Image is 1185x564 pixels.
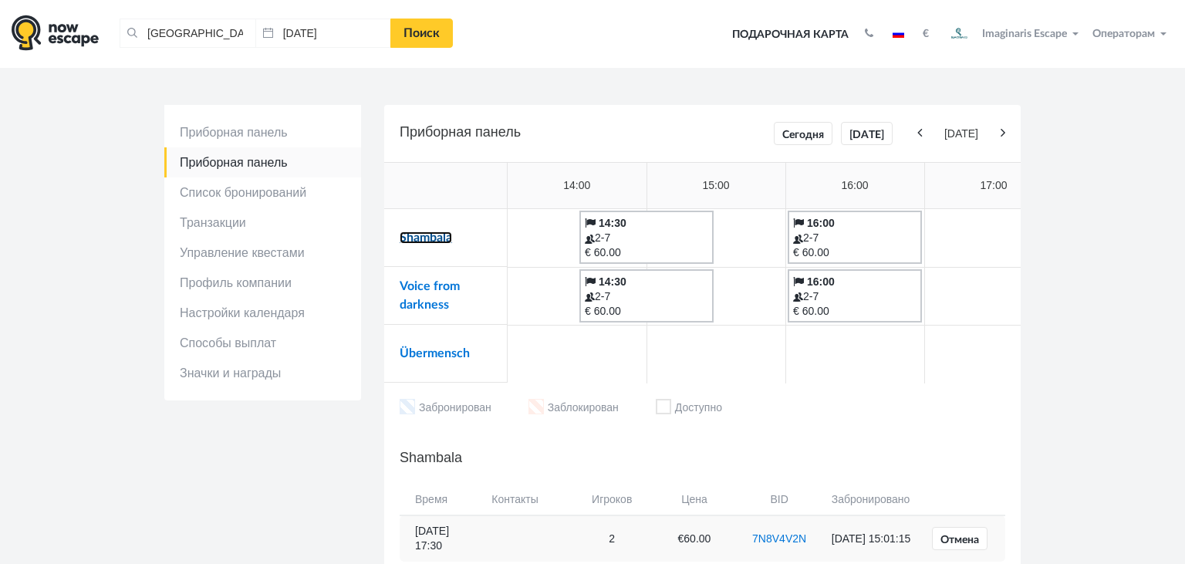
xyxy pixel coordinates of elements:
a: Транзакции [164,208,361,238]
a: 16:00 2-7 € 60.00 [788,211,922,264]
div: € 60.00 [793,304,917,319]
a: 16:00 2-7 € 60.00 [788,269,922,323]
a: Значки и награды [164,358,361,388]
button: Операторам [1089,26,1173,42]
a: 7N8V4V2N [752,532,806,545]
a: [DATE] [841,122,893,145]
b: 16:00 [807,217,835,229]
div: 2-7 [585,289,708,304]
td: [DATE] 15:01:15 [824,515,922,562]
button: Imaginaris Escape [940,19,1085,49]
b: 16:00 [807,275,835,288]
td: €60.00 [653,515,734,562]
span: Операторам [1092,29,1155,39]
img: logo [12,15,99,51]
a: 14:30 2-7 € 60.00 [579,269,714,323]
li: Заблокирован [528,399,619,418]
b: 14:30 [599,275,626,288]
td: 2 [570,515,654,562]
li: Доступно [656,399,722,418]
a: Отмена [932,527,987,550]
th: Время [400,485,484,515]
div: € 60.00 [585,245,708,260]
a: Профиль компании [164,268,361,298]
div: € 60.00 [793,245,917,260]
div: € 60.00 [585,304,708,319]
a: Подарочная карта [727,18,854,52]
h5: Приборная панель [400,120,1005,147]
div: 2-7 [585,231,708,245]
b: 14:30 [599,217,626,229]
a: Настройки календаря [164,298,361,328]
span: [DATE] [926,127,997,141]
a: Управление квестами [164,238,361,268]
input: Город или название квеста [120,19,255,48]
a: Voice from darkness [400,280,460,311]
div: 2-7 [793,231,917,245]
button: € [915,26,937,42]
h5: Shambala [400,446,1005,469]
div: 2-7 [793,289,917,304]
a: 14:30 2-7 € 60.00 [579,211,714,264]
a: Список бронирований [164,177,361,208]
th: Контакты [484,485,570,515]
td: [DATE] 17:30 [400,515,484,562]
strong: € [923,29,929,39]
input: Дата [255,19,391,48]
th: Забронировано [824,485,922,515]
th: Игроков [570,485,654,515]
img: ru.jpg [893,30,904,38]
th: BID [734,485,823,515]
a: Поиск [390,19,453,48]
a: Сегодня [774,122,832,145]
th: Цена [653,485,734,515]
li: Забронирован [400,399,491,418]
a: Shambala [400,231,452,244]
a: Приборная панель [164,147,361,177]
span: Imaginaris Escape [982,25,1067,39]
a: Приборная панель [164,117,361,147]
a: Übermensch [400,347,470,360]
a: Способы выплат [164,328,361,358]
